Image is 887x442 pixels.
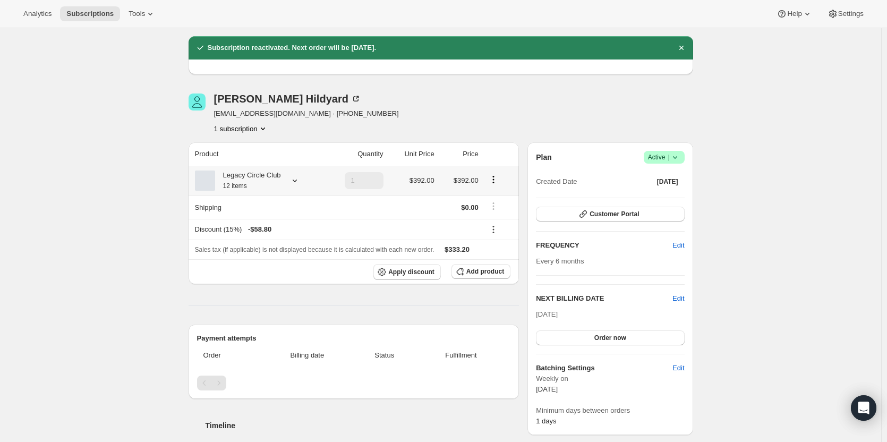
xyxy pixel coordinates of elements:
[195,224,479,235] div: Discount (15%)
[536,293,672,304] h2: NEXT BILLING DATE
[197,344,261,367] th: Order
[536,240,672,251] h2: FREQUENCY
[674,40,689,55] button: Dismiss notification
[485,200,502,212] button: Shipping actions
[60,6,120,21] button: Subscriptions
[536,405,684,416] span: Minimum days between orders
[536,257,584,265] span: Every 6 months
[223,182,247,190] small: 12 items
[666,237,690,254] button: Edit
[248,224,271,235] span: - $58.80
[838,10,864,18] span: Settings
[485,174,502,185] button: Product actions
[536,363,672,373] h6: Batching Settings
[197,376,511,390] nav: Pagination
[189,93,206,110] span: Christine Hildyard
[672,363,684,373] span: Edit
[648,152,680,163] span: Active
[206,420,519,431] h2: Timeline
[657,177,678,186] span: [DATE]
[373,264,441,280] button: Apply discount
[214,93,361,104] div: [PERSON_NAME] Hildyard
[445,245,470,253] span: $333.20
[536,207,684,222] button: Customer Portal
[66,10,114,18] span: Subscriptions
[536,330,684,345] button: Order now
[208,42,377,53] h2: Subscription reactivated. Next order will be [DATE].
[214,123,268,134] button: Product actions
[357,350,412,361] span: Status
[215,170,281,191] div: Legacy Circle Club
[23,10,52,18] span: Analytics
[197,333,511,344] h2: Payment attempts
[189,195,323,219] th: Shipping
[666,360,690,377] button: Edit
[323,142,387,166] th: Quantity
[787,10,801,18] span: Help
[122,6,162,21] button: Tools
[672,240,684,251] span: Edit
[536,310,558,318] span: [DATE]
[454,176,479,184] span: $392.00
[668,153,669,161] span: |
[438,142,482,166] th: Price
[214,108,399,119] span: [EMAIL_ADDRESS][DOMAIN_NAME] · [PHONE_NUMBER]
[418,350,504,361] span: Fulfillment
[536,417,556,425] span: 1 days
[651,174,685,189] button: [DATE]
[466,267,504,276] span: Add product
[536,373,684,384] span: Weekly on
[536,176,577,187] span: Created Date
[536,385,558,393] span: [DATE]
[594,334,626,342] span: Order now
[821,6,870,21] button: Settings
[388,268,434,276] span: Apply discount
[461,203,479,211] span: $0.00
[536,152,552,163] h2: Plan
[195,246,434,253] span: Sales tax (if applicable) is not displayed because it is calculated with each new order.
[17,6,58,21] button: Analytics
[410,176,434,184] span: $392.00
[672,293,684,304] button: Edit
[387,142,438,166] th: Unit Price
[590,210,639,218] span: Customer Portal
[189,142,323,166] th: Product
[770,6,818,21] button: Help
[451,264,510,279] button: Add product
[263,350,351,361] span: Billing date
[129,10,145,18] span: Tools
[851,395,876,421] div: Open Intercom Messenger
